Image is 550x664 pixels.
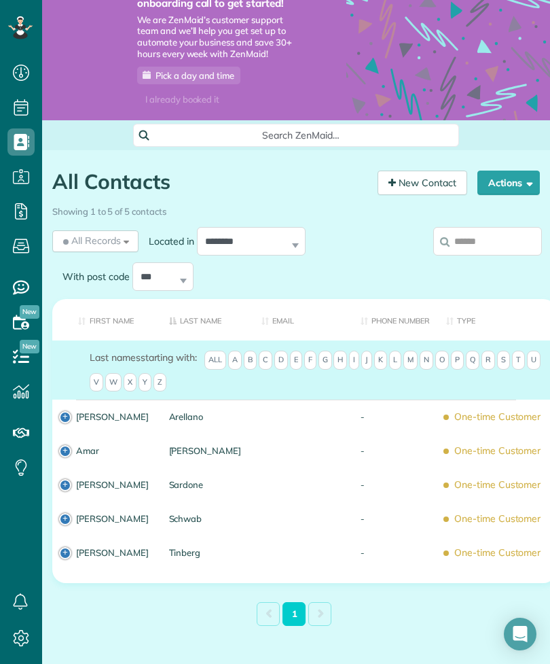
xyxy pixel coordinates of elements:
[76,548,149,557] a: [PERSON_NAME]
[20,340,39,353] span: New
[497,351,510,370] span: S
[159,299,252,340] th: Last Name: activate to sort column descending
[349,351,359,370] span: I
[169,514,242,523] a: Schwab
[389,351,401,370] span: L
[76,412,149,421] a: [PERSON_NAME]
[435,351,449,370] span: O
[20,305,39,319] span: New
[527,351,540,370] span: U
[378,171,467,195] a: New Contact
[420,351,433,370] span: N
[290,351,302,370] span: E
[76,480,149,489] a: [PERSON_NAME]
[304,351,316,370] span: F
[228,351,242,370] span: A
[446,405,547,429] span: One-time Customer
[169,412,242,421] a: Arellano
[155,70,234,81] span: Pick a day and time
[374,351,387,370] span: K
[137,67,240,84] a: Pick a day and time
[477,171,540,195] button: Actions
[504,618,536,650] div: Open Intercom Messenger
[350,400,436,434] div: -
[124,373,136,392] span: X
[90,351,141,364] span: Last names
[76,514,149,523] a: [PERSON_NAME]
[259,351,272,370] span: C
[318,351,332,370] span: G
[350,299,436,340] th: Phone number: activate to sort column ascending
[333,351,347,370] span: H
[90,373,103,392] span: V
[52,171,367,193] h1: All Contacts
[361,351,372,370] span: J
[244,351,257,370] span: B
[204,351,226,370] span: All
[446,439,547,463] span: One-time Customer
[137,91,227,108] div: I already booked it
[446,473,547,497] span: One-time Customer
[446,507,547,531] span: One-time Customer
[139,373,151,392] span: Y
[169,480,242,489] a: Sardone
[105,373,122,392] span: W
[350,536,436,570] div: -
[466,351,479,370] span: Q
[512,351,525,370] span: T
[350,502,436,536] div: -
[169,548,242,557] a: Tinberg
[169,446,242,455] a: [PERSON_NAME]
[282,602,306,626] a: 1
[137,14,306,60] span: We are ZenMaid’s customer support team and we’ll help you get set up to automate your business an...
[446,541,547,565] span: One-time Customer
[52,299,159,340] th: First Name: activate to sort column ascending
[60,234,121,247] span: All Records
[153,373,166,392] span: Z
[481,351,495,370] span: R
[274,351,288,370] span: D
[350,468,436,502] div: -
[350,434,436,468] div: -
[251,299,350,340] th: Email: activate to sort column ascending
[76,446,149,455] a: Amar
[90,351,197,364] label: starting with:
[139,234,197,248] label: Located in
[403,351,418,370] span: M
[52,200,540,218] div: Showing 1 to 5 of 5 contacts
[451,351,464,370] span: P
[52,270,132,283] label: With post code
